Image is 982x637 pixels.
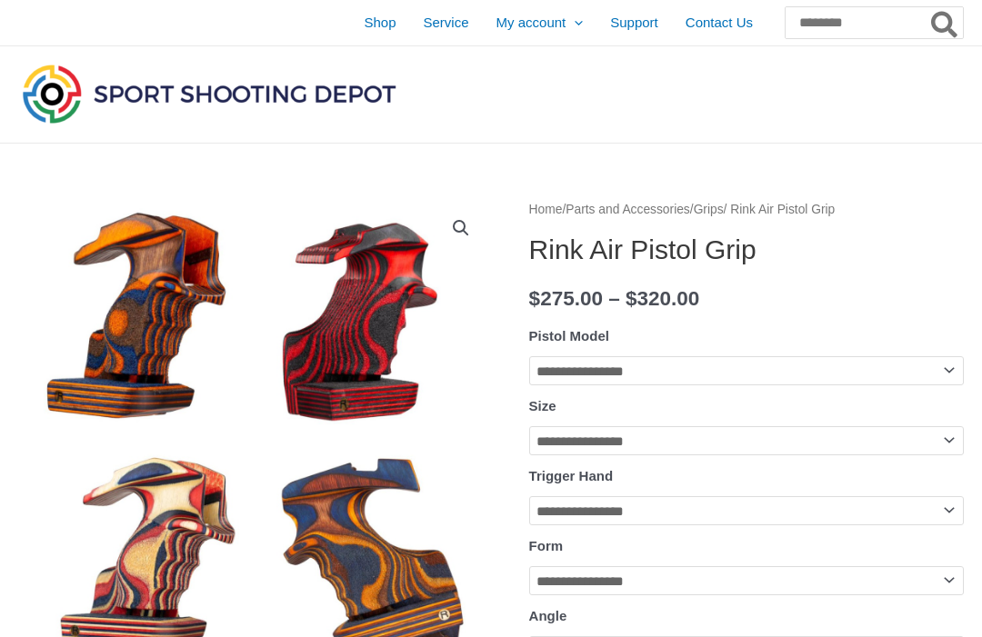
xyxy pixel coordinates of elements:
a: View full-screen image gallery [445,212,477,244]
bdi: 275.00 [529,287,603,310]
span: $ [626,287,637,310]
a: Parts and Accessories [566,203,690,216]
label: Trigger Hand [529,468,614,483]
nav: Breadcrumb [529,198,964,222]
img: Sport Shooting Depot [18,60,400,127]
label: Angle [529,608,567,623]
label: Form [529,538,564,553]
h1: Rink Air Pistol Grip [529,234,964,266]
button: Search [927,7,963,38]
a: Grips [694,203,724,216]
span: – [608,287,620,310]
span: $ [529,287,541,310]
label: Pistol Model [529,328,609,343]
label: Size [529,398,556,413]
bdi: 320.00 [626,287,699,310]
a: Home [529,203,563,216]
